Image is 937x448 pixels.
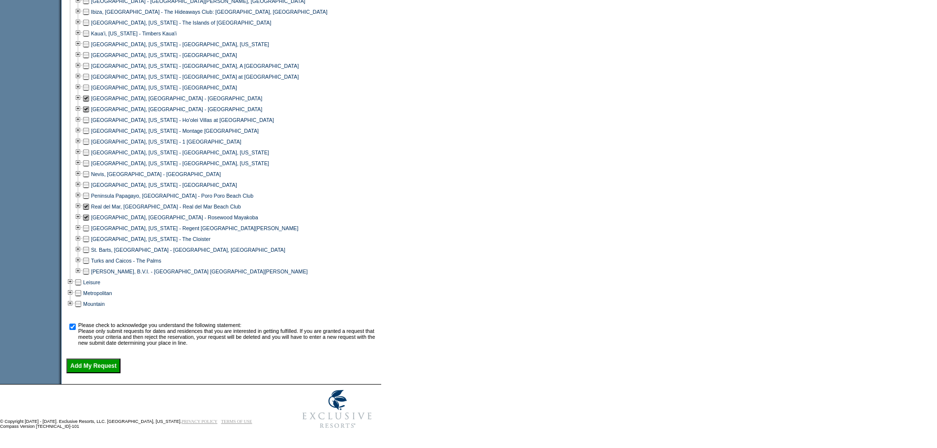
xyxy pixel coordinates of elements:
a: [GEOGRAPHIC_DATA], [US_STATE] - 1 [GEOGRAPHIC_DATA] [91,139,242,145]
a: Ibiza, [GEOGRAPHIC_DATA] - The Hideaways Club: [GEOGRAPHIC_DATA], [GEOGRAPHIC_DATA] [91,9,328,15]
a: [GEOGRAPHIC_DATA], [GEOGRAPHIC_DATA] - Rosewood Mayakoba [91,214,258,220]
a: [GEOGRAPHIC_DATA], [US_STATE] - [GEOGRAPHIC_DATA] [91,182,237,188]
a: [GEOGRAPHIC_DATA], [US_STATE] - [GEOGRAPHIC_DATA] [91,85,237,90]
a: St. Barts, [GEOGRAPHIC_DATA] - [GEOGRAPHIC_DATA], [GEOGRAPHIC_DATA] [91,247,285,253]
a: [GEOGRAPHIC_DATA], [US_STATE] - The Cloister [91,236,211,242]
a: [GEOGRAPHIC_DATA], [GEOGRAPHIC_DATA] - [GEOGRAPHIC_DATA] [91,106,262,112]
a: [GEOGRAPHIC_DATA], [US_STATE] - [GEOGRAPHIC_DATA], [US_STATE] [91,149,269,155]
a: Mountain [83,301,105,307]
a: TERMS OF USE [221,419,252,424]
a: [GEOGRAPHIC_DATA], [US_STATE] - [GEOGRAPHIC_DATA], [US_STATE] [91,160,269,166]
a: [GEOGRAPHIC_DATA], [US_STATE] - [GEOGRAPHIC_DATA], A [GEOGRAPHIC_DATA] [91,63,299,69]
a: [GEOGRAPHIC_DATA], [US_STATE] - Montage [GEOGRAPHIC_DATA] [91,128,259,134]
a: [GEOGRAPHIC_DATA], [US_STATE] - [GEOGRAPHIC_DATA] [91,52,237,58]
a: [PERSON_NAME], B.V.I. - [GEOGRAPHIC_DATA] [GEOGRAPHIC_DATA][PERSON_NAME] [91,269,308,274]
a: PRIVACY POLICY [181,419,217,424]
img: Exclusive Resorts [293,385,381,434]
a: Leisure [83,279,100,285]
a: Turks and Caicos - The Palms [91,258,161,264]
a: Kaua'i, [US_STATE] - Timbers Kaua'i [91,30,177,36]
a: [GEOGRAPHIC_DATA], [US_STATE] - The Islands of [GEOGRAPHIC_DATA] [91,20,271,26]
a: [GEOGRAPHIC_DATA], [US_STATE] - [GEOGRAPHIC_DATA] at [GEOGRAPHIC_DATA] [91,74,299,80]
a: Metropolitan [83,290,112,296]
input: Add My Request [66,358,121,373]
a: [GEOGRAPHIC_DATA], [US_STATE] - [GEOGRAPHIC_DATA], [US_STATE] [91,41,269,47]
a: [GEOGRAPHIC_DATA], [US_STATE] - Regent [GEOGRAPHIC_DATA][PERSON_NAME] [91,225,299,231]
a: Peninsula Papagayo, [GEOGRAPHIC_DATA] - Poro Poro Beach Club [91,193,253,199]
td: Please check to acknowledge you understand the following statement: Please only submit requests f... [78,322,378,346]
a: [GEOGRAPHIC_DATA], [GEOGRAPHIC_DATA] - [GEOGRAPHIC_DATA] [91,95,262,101]
a: Nevis, [GEOGRAPHIC_DATA] - [GEOGRAPHIC_DATA] [91,171,221,177]
a: [GEOGRAPHIC_DATA], [US_STATE] - Ho'olei Villas at [GEOGRAPHIC_DATA] [91,117,274,123]
a: Real del Mar, [GEOGRAPHIC_DATA] - Real del Mar Beach Club [91,204,241,209]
